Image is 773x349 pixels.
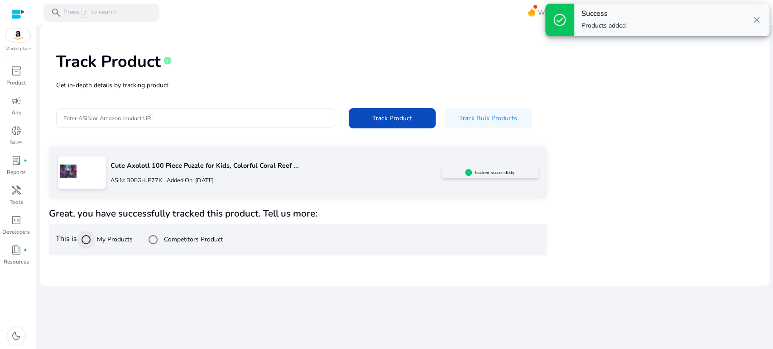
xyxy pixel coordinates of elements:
img: amazon.svg [6,28,30,42]
h5: Tracked successfully [474,170,514,175]
span: Track Bulk Products [459,113,517,123]
span: info [163,56,172,65]
span: inventory_2 [11,66,22,76]
span: close [751,14,762,25]
span: / [81,8,89,18]
span: search [51,7,62,18]
button: Track Bulk Products [445,108,532,128]
span: What's New [538,5,573,21]
img: 71RMVoryh9L.jpg [58,161,78,181]
p: Get in-depth details by tracking product [56,80,753,90]
p: ASIN: B0FGHJP77K [110,176,162,185]
span: campaign [11,95,22,106]
img: sellerapp_active [465,169,472,176]
p: Products added [581,21,626,30]
span: donut_small [11,125,22,136]
h4: Success [581,9,626,18]
p: Cute Axolotl 100 Piece Puzzle for Kids, Colorful Coral Reef ... [110,161,442,171]
span: handyman [11,185,22,196]
p: Reports [7,168,26,176]
span: dark_mode [11,330,22,341]
p: Marketplace [5,46,31,52]
h4: Great, you have successfully tracked this product. Tell us more: [49,208,547,219]
p: Sales [10,138,23,146]
p: Ads [11,108,21,117]
p: Added On: [DATE] [162,176,214,185]
p: Product [6,79,26,87]
p: Developers [2,228,30,236]
span: book_4 [11,245,22,255]
p: Press to search [63,8,117,18]
span: check_circle [552,13,567,27]
h1: Track Product [56,52,161,71]
label: My Products [95,235,133,244]
span: code_blocks [11,215,22,226]
p: Resources [4,258,29,266]
span: Track Product [372,113,412,123]
span: fiber_manual_record [24,159,27,162]
p: Tools [10,198,23,206]
label: Competitors Product [162,235,223,244]
span: lab_profile [11,155,22,166]
span: fiber_manual_record [24,248,27,252]
button: Track Product [349,108,436,128]
div: This is [49,224,547,255]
